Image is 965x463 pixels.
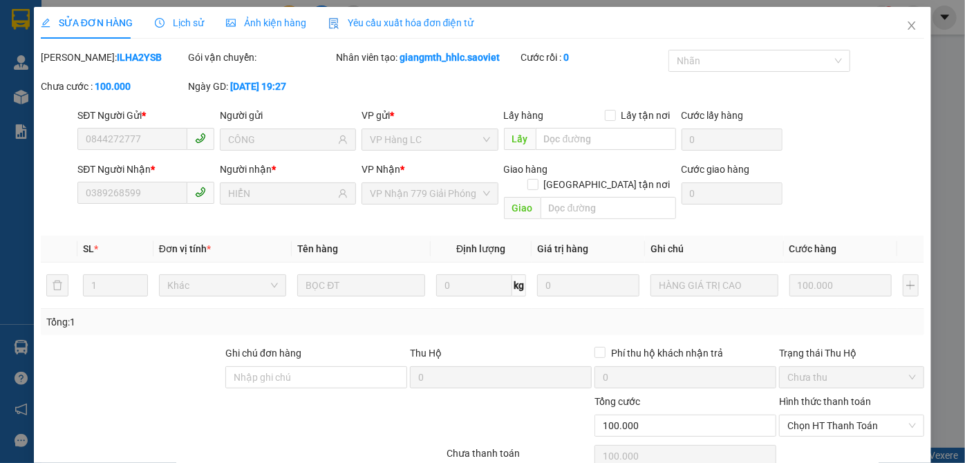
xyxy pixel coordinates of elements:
[328,17,474,28] span: Yêu cầu xuất hóa đơn điện tử
[456,243,505,254] span: Định lượng
[362,108,498,123] div: VP gửi
[682,129,783,151] input: Cước lấy hàng
[563,52,569,63] b: 0
[504,197,541,219] span: Giao
[297,243,338,254] span: Tên hàng
[220,108,356,123] div: Người gửi
[77,108,214,123] div: SĐT Người Gửi
[504,164,548,175] span: Giao hàng
[682,164,750,175] label: Cước giao hàng
[538,177,676,192] span: [GEOGRAPHIC_DATA] tận nơi
[521,50,666,65] div: Cước rồi :
[370,183,489,204] span: VP Nhận 779 Giải Phóng
[297,274,425,296] input: VD: Bàn, Ghế
[195,187,206,198] span: phone
[606,346,729,361] span: Phí thu hộ khách nhận trả
[787,367,916,388] span: Chưa thu
[95,81,131,92] b: 100.000
[504,128,536,150] span: Lấy
[77,162,214,177] div: SĐT Người Nhận
[225,348,301,359] label: Ghi chú đơn hàng
[779,346,924,361] div: Trạng thái Thu Hộ
[512,274,526,296] span: kg
[537,274,639,296] input: 0
[195,133,206,144] span: phone
[892,7,931,46] button: Close
[225,366,407,388] input: Ghi chú đơn hàng
[787,415,916,436] span: Chọn HT Thanh Toán
[226,17,306,28] span: Ảnh kiện hàng
[504,110,544,121] span: Lấy hàng
[400,52,500,63] b: giangmth_hhlc.saoviet
[336,50,518,65] div: Nhân viên tạo:
[83,243,94,254] span: SL
[789,243,837,254] span: Cước hàng
[645,236,784,263] th: Ghi chú
[189,79,334,94] div: Ngày GD:
[189,50,334,65] div: Gói vận chuyển:
[370,129,489,150] span: VP Hàng LC
[906,20,917,31] span: close
[117,52,162,63] b: ILHA2YSB
[682,182,783,205] input: Cước giao hàng
[226,18,236,28] span: picture
[167,275,279,296] span: Khác
[41,18,50,28] span: edit
[228,186,335,201] input: Tên người nhận
[410,348,442,359] span: Thu Hộ
[362,164,400,175] span: VP Nhận
[231,81,287,92] b: [DATE] 19:27
[46,274,68,296] button: delete
[682,110,744,121] label: Cước lấy hàng
[41,79,186,94] div: Chưa cước :
[220,162,356,177] div: Người nhận
[46,314,373,330] div: Tổng: 1
[903,274,919,296] button: plus
[41,17,133,28] span: SỬA ĐƠN HÀNG
[616,108,676,123] span: Lấy tận nơi
[159,243,211,254] span: Đơn vị tính
[650,274,778,296] input: Ghi Chú
[41,50,186,65] div: [PERSON_NAME]:
[155,17,204,28] span: Lịch sử
[594,396,640,407] span: Tổng cước
[541,197,676,219] input: Dọc đường
[155,18,165,28] span: clock-circle
[228,132,335,147] input: Tên người gửi
[328,18,339,29] img: icon
[536,128,676,150] input: Dọc đường
[338,189,348,198] span: user
[789,274,892,296] input: 0
[338,135,348,144] span: user
[537,243,588,254] span: Giá trị hàng
[779,396,871,407] label: Hình thức thanh toán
